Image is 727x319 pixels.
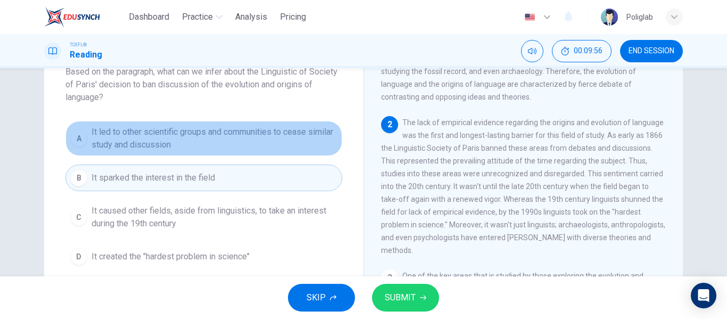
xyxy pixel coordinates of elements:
div: A [70,130,87,147]
span: Practice [182,11,213,23]
div: Hide [552,40,612,62]
button: AIt led to other scientific groups and communities to cease similar study and discussion [65,121,342,156]
div: Open Intercom Messenger [691,283,716,308]
span: It caused other fields, aside from linguistics, to take an interest during the 19th century [92,205,337,230]
button: END SESSION [620,40,683,62]
span: SUBMIT [385,290,416,305]
h1: Reading [70,48,102,61]
div: Poliglab [626,11,653,23]
div: 3 [381,269,398,287]
span: It led to other scientific groups and communities to cease similar study and discussion [92,126,337,151]
a: EduSynch logo [44,6,125,28]
div: 2 [381,116,398,133]
div: C [70,209,87,226]
span: Analysis [235,11,267,23]
span: END SESSION [629,47,674,55]
button: SUBMIT [372,284,439,312]
span: TOEFL® [70,41,87,48]
button: CIt caused other fields, aside from linguistics, to take an interest during the 19th century [65,200,342,235]
span: 00:09:56 [574,47,602,55]
span: It sparked the interest in the field [92,171,215,184]
span: It created the "hardest problem in science" [92,250,250,263]
span: Pricing [280,11,306,23]
img: en [523,13,536,21]
img: Profile picture [601,9,618,26]
button: SKIP [288,284,355,312]
button: Practice [178,7,227,27]
span: Based on the paragraph, what can we infer about the Linguistic of Society of Paris' decision to b... [65,66,342,104]
button: Analysis [231,7,271,27]
button: 00:09:56 [552,40,612,62]
button: Dashboard [125,7,174,27]
span: The lack of empirical evidence regarding the origins and evolution of language was the first and ... [381,118,665,255]
span: Dashboard [129,11,169,23]
img: EduSynch logo [44,6,100,28]
div: Mute [521,40,543,62]
button: DIt created the "hardest problem in science" [65,243,342,270]
span: SKIP [307,290,326,305]
button: Pricing [276,7,310,27]
div: D [70,248,87,265]
div: B [70,169,87,186]
button: BIt sparked the interest in the field [65,165,342,191]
